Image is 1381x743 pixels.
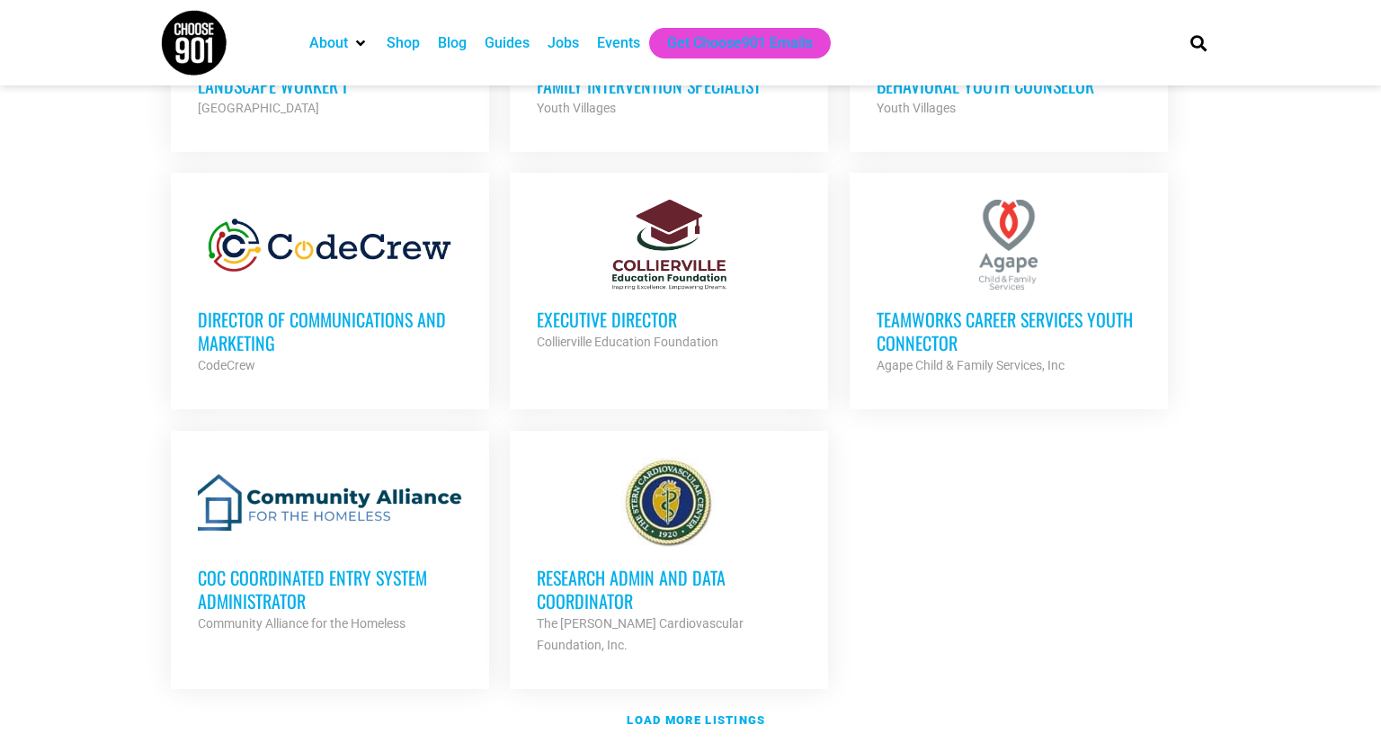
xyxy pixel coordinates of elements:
[877,308,1141,354] h3: TeamWorks Career Services Youth Connector
[667,32,813,54] a: Get Choose901 Emails
[537,101,616,115] strong: Youth Villages
[198,308,462,354] h3: Director of Communications and Marketing
[537,335,718,349] strong: Collierville Education Foundation
[537,616,744,652] strong: The [PERSON_NAME] Cardiovascular Foundation, Inc.
[548,32,579,54] a: Jobs
[300,28,1160,58] nav: Main nav
[877,101,956,115] strong: Youth Villages
[171,173,489,403] a: Director of Communications and Marketing CodeCrew
[537,566,801,613] h3: Research Admin and Data Coordinator
[198,101,319,115] strong: [GEOGRAPHIC_DATA]
[171,431,489,661] a: CoC Coordinated Entry System Administrator Community Alliance for the Homeless
[387,32,420,54] a: Shop
[198,358,255,372] strong: CodeCrew
[438,32,467,54] a: Blog
[537,308,801,331] h3: Executive Director
[485,32,530,54] a: Guides
[537,74,801,97] h3: Family Intervention Specialist
[877,358,1065,372] strong: Agape Child & Family Services, Inc
[850,173,1168,403] a: TeamWorks Career Services Youth Connector Agape Child & Family Services, Inc
[160,700,1221,741] a: Load more listings
[597,32,640,54] a: Events
[309,32,348,54] a: About
[198,566,462,613] h3: CoC Coordinated Entry System Administrator
[198,74,462,97] h3: Landscape Worker I
[510,431,828,683] a: Research Admin and Data Coordinator The [PERSON_NAME] Cardiovascular Foundation, Inc.
[510,173,828,380] a: Executive Director Collierville Education Foundation
[198,616,405,631] strong: Community Alliance for the Homeless
[1184,28,1214,58] div: Search
[877,74,1141,97] h3: Behavioral Youth Counselor
[627,713,765,727] strong: Load more listings
[300,28,378,58] div: About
